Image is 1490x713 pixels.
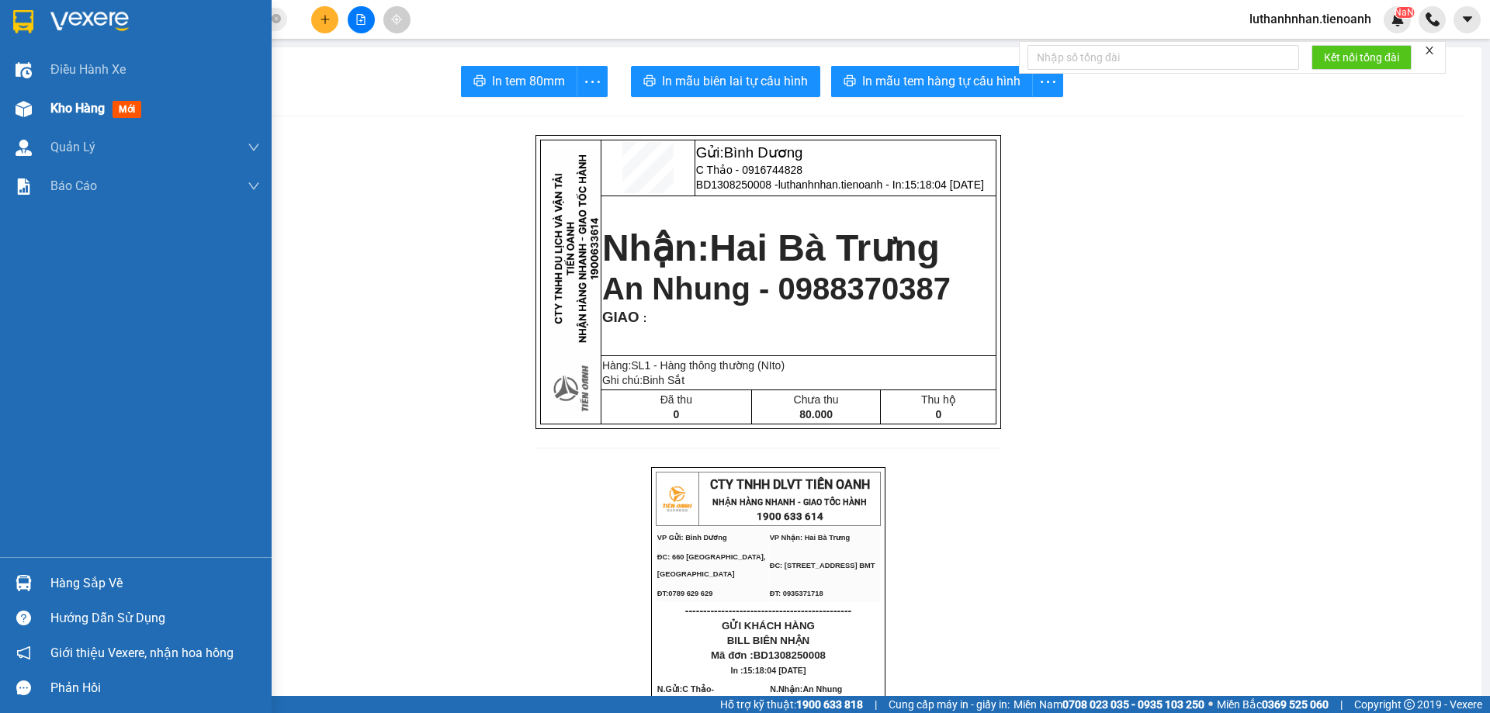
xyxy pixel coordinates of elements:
span: | [1340,696,1343,713]
span: Kết nối tổng đài [1324,49,1399,66]
span: ĐT:0789 629 629 [6,88,62,95]
span: Gửi: [696,144,803,161]
span: 15:18:04 [DATE] [743,666,806,675]
strong: 1900 633 818 [796,698,863,711]
span: Bình Dương [724,144,803,161]
div: Hàng sắp về [50,572,260,595]
span: Cung cấp máy in - giấy in: [889,696,1010,713]
span: Điều hành xe [50,60,126,79]
span: ĐC: [STREET_ADDRESS] BMT [770,562,875,569]
button: printerIn mẫu biên lai tự cấu hình [631,66,820,97]
span: Binh Sắt [643,374,684,386]
span: ĐC: 660 [GEOGRAPHIC_DATA], [GEOGRAPHIC_DATA] [6,68,115,84]
img: warehouse-icon [16,62,32,78]
span: luthanhnhan.tienoanh - In: [778,178,984,191]
button: printerIn mẫu tem hàng tự cấu hình [831,66,1033,97]
span: An Nhung - 0988370387 [602,272,951,306]
span: ĐC: 660 [GEOGRAPHIC_DATA], [GEOGRAPHIC_DATA] [657,553,766,578]
span: more [1033,72,1062,92]
span: In mẫu biên lai tự cấu hình [662,71,808,91]
span: Hỗ trợ kỹ thuật: [720,696,863,713]
span: ⚪️ [1208,701,1213,708]
span: VP Gửi: Bình Dương [6,57,76,65]
span: In mẫu tem hàng tự cấu hình [862,71,1020,91]
button: more [1032,66,1063,97]
img: phone-icon [1426,12,1440,26]
span: caret-down [1461,12,1474,26]
span: C Thảo - 0916744828 [696,164,802,176]
span: N.Nhận: [770,684,852,711]
span: aim [391,14,402,25]
strong: Nhận: [602,227,940,268]
span: Miền Bắc [1217,696,1329,713]
span: ĐC: [STREET_ADDRESS] BMT [118,72,223,80]
span: ĐT: 0935371718 [118,88,172,95]
span: 80.000 [799,408,833,421]
span: ---------------------------------------------- [685,604,851,617]
span: CTY TNHH DLVT TIẾN OANH [710,477,870,492]
span: ĐT: 0935371718 [770,590,823,597]
button: more [577,66,608,97]
span: Báo cáo [50,176,97,196]
span: Hai Bà Trưng [709,227,940,268]
button: Kết nối tổng đài [1312,45,1412,70]
span: 0 [673,408,679,421]
span: down [248,141,260,154]
span: Hàng:SL [602,359,785,372]
span: | [875,696,877,713]
strong: 0708 023 035 - 0935 103 250 [1062,698,1204,711]
button: printerIn tem 80mm [461,66,577,97]
img: solution-icon [16,178,32,195]
img: warehouse-icon [16,575,32,591]
span: copyright [1404,699,1415,710]
img: warehouse-icon [16,101,32,117]
span: ĐT:0789 629 629 [657,590,713,597]
span: notification [16,646,31,660]
span: In tem 80mm [492,71,565,91]
span: mới [113,101,141,118]
button: plus [311,6,338,33]
span: message [16,680,31,695]
span: GỬI KHÁCH HÀNG [722,620,815,632]
span: close-circle [272,12,281,27]
span: Đã thu [660,393,692,406]
span: 0 [935,408,941,421]
span: printer [473,74,486,89]
span: An Nhung - [770,684,852,711]
strong: 0369 525 060 [1262,698,1329,711]
span: Mã đơn : [711,649,826,661]
span: VP Nhận: Hai Bà Trưng [770,534,850,542]
span: Kho hàng [50,101,105,116]
span: GỬI KHÁCH HÀNG [70,116,163,127]
span: BD1308250008 - [696,178,984,191]
span: close [1424,45,1435,56]
div: Hướng dẫn sử dụng [50,607,260,630]
img: warehouse-icon [16,140,32,156]
span: Quản Lý [50,137,95,157]
span: Chưa thu [794,393,839,406]
button: aim [383,6,411,33]
img: logo-vxr [13,10,33,33]
strong: NHẬN HÀNG NHANH - GIAO TỐC HÀNH [712,497,867,507]
span: 1 - Hàng thông thường (NIto) [644,359,785,372]
input: Nhập số tổng đài [1027,45,1299,70]
span: printer [643,74,656,89]
span: Thu hộ [921,393,956,406]
span: In : [731,666,806,675]
div: Phản hồi [50,677,260,700]
span: VP Nhận: Hai Bà Trưng [118,57,198,65]
span: C Thảo [682,684,711,694]
span: BILL BIÊN NHẬN [727,635,810,646]
span: close-circle [272,14,281,23]
span: question-circle [16,611,31,625]
strong: NHẬN HÀNG NHANH - GIAO TỐC HÀNH [61,26,215,36]
span: printer [844,74,856,89]
img: icon-new-feature [1391,12,1405,26]
button: file-add [348,6,375,33]
span: Ghi chú: [602,374,684,386]
span: luthanhnhan.tienoanh [1237,9,1384,29]
span: Miền Nam [1014,696,1204,713]
span: Giới thiệu Vexere, nhận hoa hồng [50,643,234,663]
strong: 1900 633 614 [757,511,823,522]
span: plus [320,14,331,25]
